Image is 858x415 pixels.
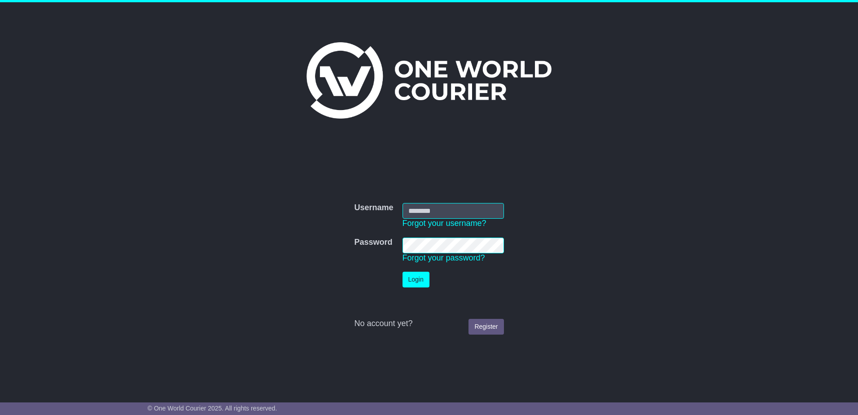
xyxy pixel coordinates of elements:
button: Login [403,272,429,287]
a: Register [468,319,503,335]
a: Forgot your password? [403,253,485,262]
div: No account yet? [354,319,503,329]
span: © One World Courier 2025. All rights reserved. [148,405,277,412]
label: Password [354,238,392,247]
label: Username [354,203,393,213]
img: One World [306,42,552,119]
a: Forgot your username? [403,219,486,228]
